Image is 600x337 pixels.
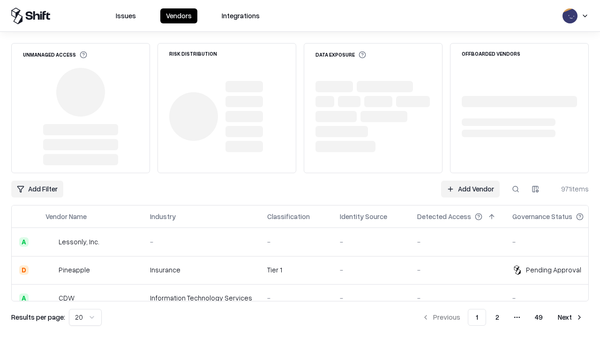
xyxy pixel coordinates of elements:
div: Pending Approval [526,265,581,275]
div: - [267,237,325,247]
div: Unmanaged Access [23,51,87,59]
nav: pagination [416,309,589,326]
div: - [417,237,497,247]
div: Governance Status [512,212,572,221]
p: Results per page: [11,312,65,322]
img: Pineapple [45,265,55,275]
div: Information Technology Services [150,293,252,303]
img: Lessonly, Inc. [45,237,55,247]
div: Identity Source [340,212,387,221]
div: 971 items [551,184,589,194]
div: Risk Distribution [169,51,217,56]
div: - [150,237,252,247]
img: CDW [45,293,55,303]
div: Data Exposure [315,51,366,59]
div: Pineapple [59,265,90,275]
div: - [267,293,325,303]
button: 2 [488,309,507,326]
a: Add Vendor [441,181,500,198]
div: Detected Access [417,212,471,221]
div: Classification [267,212,310,221]
button: Integrations [216,8,265,23]
div: Insurance [150,265,252,275]
button: 49 [527,309,550,326]
div: - [340,265,402,275]
div: Industry [150,212,176,221]
div: Offboarded Vendors [462,51,520,56]
div: D [19,265,29,275]
div: - [417,265,497,275]
button: Add Filter [11,181,63,198]
div: - [512,293,599,303]
div: Vendor Name [45,212,87,221]
button: 1 [468,309,486,326]
div: Lessonly, Inc. [59,237,99,247]
div: Tier 1 [267,265,325,275]
div: A [19,293,29,303]
div: A [19,237,29,247]
div: - [340,293,402,303]
div: - [340,237,402,247]
div: - [417,293,497,303]
button: Issues [110,8,142,23]
button: Next [552,309,589,326]
div: CDW [59,293,75,303]
div: - [512,237,599,247]
button: Vendors [160,8,197,23]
